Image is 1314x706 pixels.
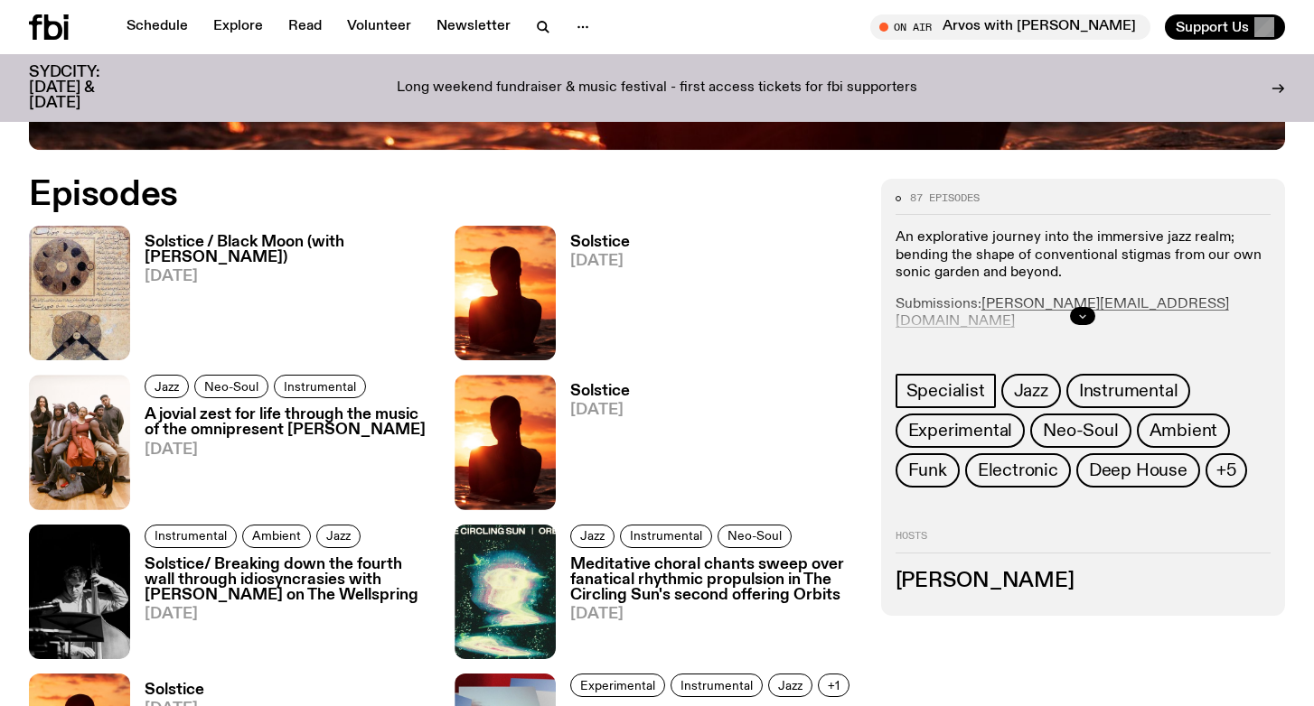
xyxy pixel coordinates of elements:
span: Neo-Soul [727,529,782,543]
span: Support Us [1176,19,1249,35]
a: Solstice[DATE] [556,384,630,509]
span: Jazz [1014,381,1048,401]
span: Jazz [155,380,179,394]
a: Instrumental [671,673,763,697]
img: Ivory text "THE CIRCLING SUN | ORBITS" its over a galactic digital print of ivory, blue, purple a... [455,525,556,659]
a: Instrumental [620,525,712,548]
h3: SYDCITY: [DATE] & [DATE] [29,65,145,111]
a: Explore [202,14,274,40]
span: Electronic [978,460,1058,480]
a: Jazz [316,525,361,548]
span: Instrumental [284,380,356,394]
img: A girl standing in the ocean as waist level, staring into the rise of the sun. [455,226,556,360]
span: Neo-Soul [204,380,258,394]
span: Funk [908,460,947,480]
a: Jazz [145,375,189,398]
h3: Solstice / Black Moon (with [PERSON_NAME]) [145,235,433,265]
span: Jazz [778,678,802,692]
a: Instrumental [274,375,366,398]
span: Experimental [580,678,655,692]
a: Experimental [896,413,1026,448]
a: Schedule [116,14,199,40]
a: Specialist [896,374,996,408]
span: Specialist [906,381,985,401]
h3: A jovial zest for life through the music of the omnipresent [PERSON_NAME] [145,407,433,438]
span: [DATE] [145,269,433,284]
h3: Solstice/ Breaking down the fourth wall through idiosyncrasies with [PERSON_NAME] on The Wellspring [145,557,433,603]
h3: [PERSON_NAME] [896,571,1271,591]
h3: Solstice [570,384,630,399]
span: [DATE] [145,607,433,622]
a: Solstice/ Breaking down the fourth wall through idiosyncrasies with [PERSON_NAME] on The Wellspri... [130,557,433,659]
span: 87 episodes [910,193,980,203]
span: +5 [1216,460,1236,480]
span: Jazz [326,529,351,543]
span: [DATE] [570,607,859,622]
span: Jazz [580,529,605,543]
a: Volunteer [336,14,422,40]
span: [DATE] [570,254,630,269]
a: Deep House [1076,453,1200,488]
a: Newsletter [426,14,521,40]
a: Instrumental [1066,374,1191,408]
a: Solstice / Black Moon (with [PERSON_NAME])[DATE] [130,235,433,360]
img: All seven members of Kokoroko either standing, sitting or spread out on the ground. They are hudd... [29,375,130,509]
a: Neo-Soul [718,525,792,548]
img: A scanned scripture of medieval islamic astrology illustrating an eclipse [29,226,130,360]
span: Instrumental [630,529,702,543]
span: Experimental [908,421,1013,441]
a: A jovial zest for life through the music of the omnipresent [PERSON_NAME][DATE] [130,407,433,509]
a: Solstice[DATE] [556,235,630,360]
button: Support Us [1165,14,1285,40]
span: Neo-Soul [1043,421,1118,441]
a: Jazz [768,673,812,697]
p: An explorative journey into the immersive jazz realm; bending the shape of conventional stigmas f... [896,229,1271,282]
a: Read [277,14,333,40]
span: Deep House [1089,460,1187,480]
span: [DATE] [570,403,630,418]
h3: Solstice [145,683,204,698]
span: Instrumental [1079,381,1178,401]
span: +1 [828,678,840,692]
a: Jazz [1001,374,1061,408]
img: Black and white photo of musician Jacques Emery playing his double bass reading sheet music. [29,525,130,659]
a: Ambient [242,525,311,548]
h3: Solstice [570,235,630,250]
a: Neo-Soul [1030,413,1131,448]
span: Instrumental [155,529,227,543]
a: Neo-Soul [194,375,268,398]
span: Ambient [252,529,301,543]
a: Jazz [570,525,615,548]
a: Funk [896,453,960,488]
img: A girl standing in the ocean as waist level, staring into the rise of the sun. [455,375,556,509]
button: +5 [1206,453,1247,488]
span: Instrumental [680,678,753,692]
a: Ambient [1137,413,1231,448]
button: +1 [818,673,849,697]
h2: Episodes [29,179,859,211]
a: Electronic [965,453,1071,488]
a: Experimental [570,673,665,697]
a: Instrumental [145,525,237,548]
h3: Meditative choral chants sweep over fanatical rhythmic propulsion in The Circling Sun's second of... [570,557,859,603]
button: On AirArvos with [PERSON_NAME] [870,14,1150,40]
h2: Hosts [896,531,1271,553]
span: Ambient [1150,421,1218,441]
p: Long weekend fundraiser & music festival - first access tickets for fbi supporters [397,80,917,97]
span: [DATE] [145,442,433,458]
a: Meditative choral chants sweep over fanatical rhythmic propulsion in The Circling Sun's second of... [556,557,859,659]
